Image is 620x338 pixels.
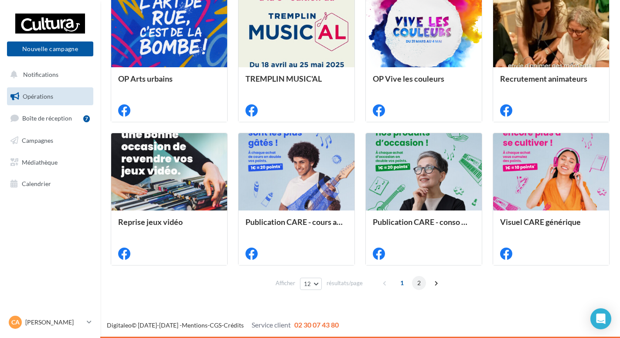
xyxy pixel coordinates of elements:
button: 12 [300,278,322,290]
a: Opérations [5,87,95,106]
a: Digitaleo [107,321,132,329]
span: Boîte de réception [22,114,72,122]
a: CGS [210,321,221,329]
div: 7 [83,115,90,122]
p: [PERSON_NAME] [25,318,83,327]
span: CA [11,318,20,327]
div: Visuel CARE générique [500,217,602,235]
div: Open Intercom Messenger [590,308,611,329]
a: Crédits [224,321,244,329]
a: Calendrier [5,175,95,193]
span: 1 [395,276,409,290]
div: TREMPLIN MUSIC'AL [245,74,347,92]
span: Notifications [23,71,58,78]
span: Campagnes [22,137,53,144]
button: Notifications [5,66,92,84]
span: 12 [304,280,311,287]
div: Reprise jeux vidéo [118,217,220,235]
div: Publication CARE - cours artistiques et musicaux [245,217,347,235]
div: OP Vive les couleurs [373,74,475,92]
div: Publication CARE - conso circulaire [373,217,475,235]
span: 2 [412,276,426,290]
a: Boîte de réception7 [5,109,95,128]
a: Campagnes [5,131,95,150]
span: © [DATE]-[DATE] - - - [107,321,339,329]
span: Calendrier [22,180,51,187]
a: Mentions [182,321,208,329]
span: Médiathèque [22,158,58,166]
span: Opérations [23,93,53,100]
a: CA [PERSON_NAME] [7,314,93,331]
a: Médiathèque [5,153,95,172]
span: Service client [252,321,291,329]
div: Recrutement animateurs [500,74,602,92]
div: OP Arts urbains [118,74,220,92]
span: Afficher [276,279,295,287]
button: Nouvelle campagne [7,41,93,56]
span: résultats/page [327,279,363,287]
span: 02 30 07 43 80 [294,321,339,329]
